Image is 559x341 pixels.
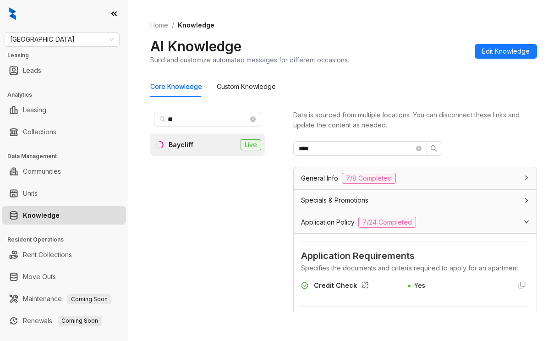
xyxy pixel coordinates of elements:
li: Renewals [2,312,126,330]
span: close-circle [250,116,256,122]
button: Edit Knowledge [475,44,537,59]
img: logo [9,7,16,20]
h3: Data Management [7,152,128,160]
span: close-circle [416,146,422,151]
span: Yes [414,281,425,289]
span: 7/8 Completed [342,173,396,184]
li: Maintenance [2,290,126,308]
a: Rent Collections [23,246,72,264]
li: Rent Collections [2,246,126,264]
span: Edit Knowledge [482,46,530,56]
li: Collections [2,123,126,141]
h2: AI Knowledge [150,38,241,55]
li: / [172,20,174,30]
a: Units [23,184,38,203]
span: Coming Soon [58,316,102,326]
div: General Info7/8 Completed [294,167,537,189]
span: search [159,116,166,122]
span: Application Requirements [301,249,529,263]
h3: Leasing [7,51,128,60]
li: Communities [2,162,126,181]
div: Specials & Promotions [294,190,537,211]
span: Specials & Promotions [301,195,368,205]
li: Move Outs [2,268,126,286]
a: Home [148,20,170,30]
h3: Analytics [7,91,128,99]
span: Live [241,139,261,150]
span: Fairfield [10,33,114,46]
div: Specifies the documents and criteria required to apply for an apartment. [301,263,529,273]
h3: Resident Operations [7,236,128,244]
a: Collections [23,123,56,141]
a: RenewalsComing Soon [23,312,102,330]
li: Knowledge [2,206,126,225]
div: Baycliff [169,140,193,150]
a: Leads [23,61,41,80]
li: Leasing [2,101,126,119]
div: Core Knowledge [150,82,202,92]
a: Knowledge [23,206,60,225]
span: collapsed [524,175,529,181]
span: Knowledge [178,21,214,29]
span: search [430,145,438,152]
li: Units [2,184,126,203]
span: collapsed [524,198,529,203]
div: Credit Check [314,280,373,292]
span: Application Policy [301,217,355,227]
span: expanded [524,219,529,225]
div: Application Policy7/24 Completed [294,211,537,233]
a: Move Outs [23,268,56,286]
li: Leads [2,61,126,80]
span: General Info [301,173,338,183]
a: Leasing [23,101,46,119]
div: Data is sourced from multiple locations. You can disconnect these links and update the content as... [293,110,537,130]
a: Communities [23,162,61,181]
div: Custom Knowledge [217,82,276,92]
span: Coming Soon [67,294,111,304]
div: Build and customize automated messages for different occasions. [150,55,349,65]
span: 7/24 Completed [358,217,416,228]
